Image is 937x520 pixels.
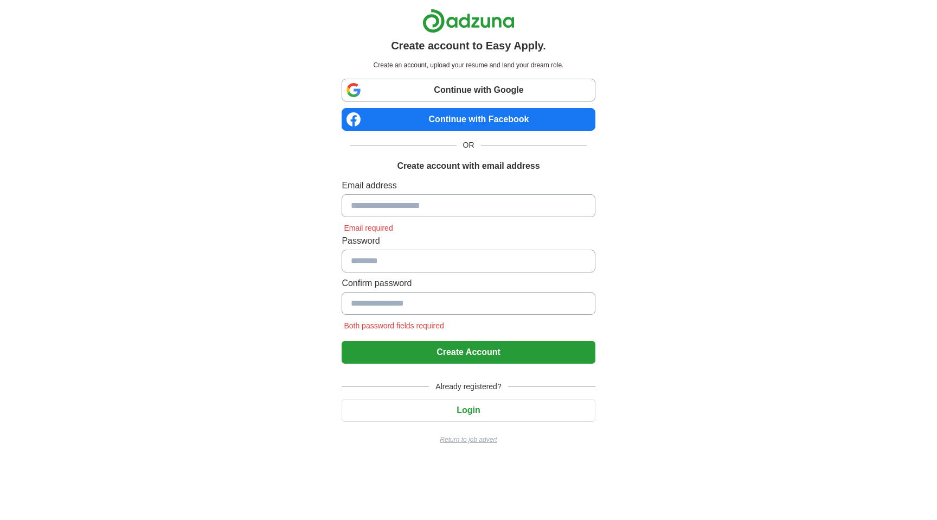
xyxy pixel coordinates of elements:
[342,234,595,248] label: Password
[429,381,508,392] span: Already registered?
[342,399,595,422] button: Login
[342,224,395,232] span: Email required
[342,341,595,364] button: Create Account
[344,60,593,70] p: Create an account, upload your resume and land your dream role.
[397,160,540,173] h1: Create account with email address
[391,37,546,54] h1: Create account to Easy Apply.
[342,179,595,192] label: Email address
[342,405,595,415] a: Login
[342,277,595,290] label: Confirm password
[342,108,595,131] a: Continue with Facebook
[342,79,595,102] a: Continue with Google
[342,435,595,445] a: Return to job advert
[422,9,515,33] img: Adzuna logo
[342,321,446,330] span: Both password fields required
[457,139,481,151] span: OR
